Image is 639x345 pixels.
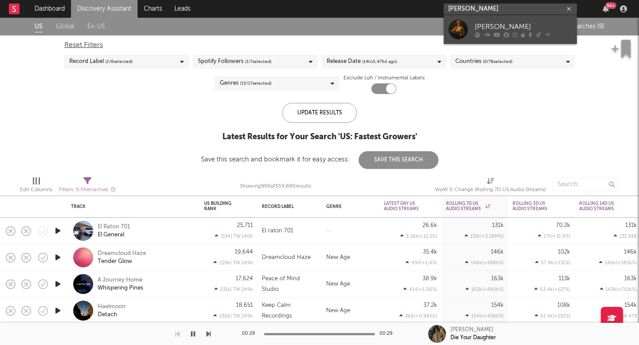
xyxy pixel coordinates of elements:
div: 163k ( +480k % ) [465,286,504,292]
div: Edit Columns [20,173,52,199]
div: 18,651 [236,302,253,308]
div: 3.26k ( +12.2 % ) [400,233,437,239]
span: ( 5 filters active) [75,188,108,192]
div: 494 ( +1.4 % ) [406,260,437,266]
a: A Journey Home [98,276,142,284]
div: 38.9k [422,276,437,282]
div: 131,348 [614,233,637,239]
div: Rolling 7D US Audio Streams [446,201,490,212]
a: Global [56,21,74,32]
div: 366 ( +0.985 % ) [399,313,437,319]
div: 00:29 [379,329,397,339]
div: Showing 993 of 359,690 results [240,173,311,199]
div: 154,473 [613,313,637,319]
div: New Age [322,244,379,271]
div: Edit Columns [20,184,52,195]
div: New Age [322,271,379,298]
div: 146k [624,249,637,255]
div: 25,711 [237,223,253,228]
span: Saved Searches [551,24,604,30]
div: 146k [491,249,504,255]
div: 37.2k [423,302,437,308]
a: Ex-US [87,21,105,32]
div: 17,624 [236,276,253,282]
span: ( 2 / 6 selected) [105,56,133,67]
div: Spotify Followers [198,56,272,67]
div: Latest Results for Your Search ' US: Fastest Growers ' [201,132,438,142]
div: 99 + [605,2,616,9]
div: [PERSON_NAME] [475,21,572,32]
div: 70.2k [556,223,570,228]
div: 231k | TW: 249k [204,286,253,292]
span: ( 14 to 5,475 d ago) [362,56,397,67]
div: 131k [492,223,504,228]
div: Record Label [262,204,304,209]
div: 00:29 [242,329,260,339]
span: ( 9 ) [597,24,604,30]
div: US Building Rank [204,201,240,212]
div: 63.4k ( +127 % ) [534,286,570,292]
div: 154k ( +406k % ) [465,313,504,319]
div: [PERSON_NAME] [450,326,493,334]
a: US [35,21,43,32]
div: 163k [624,276,637,282]
input: Search for artists [444,4,577,15]
div: Showing 993 of 359,690 results [240,181,311,192]
input: Search... [552,178,619,191]
div: Release Date [327,56,397,67]
div: 102k [558,249,570,255]
div: Peace of Mind Studio [262,274,317,295]
div: Save this search and bookmark it for easy access: [201,156,438,163]
div: Die Your Daughter [450,334,496,342]
a: Detach [98,311,117,319]
div: Genres [220,78,272,89]
div: El raton 701 [262,226,293,236]
div: Latest Day US Audio Streams [384,201,424,212]
a: El Raton 701 [98,223,130,231]
div: Filters(5 filters active) [59,173,116,199]
button: 99+ [603,5,609,12]
div: 229k | TW: 249k [204,260,253,266]
div: WoW % Change (Rolling 7D US Audio Streams) [435,173,546,199]
a: Whispering Pines [98,284,143,292]
div: 154k [491,302,504,308]
div: 131k [625,223,637,228]
div: Countries [455,56,513,67]
div: 230k | TW: 249k [204,313,253,319]
div: 61.4k ( +132 % ) [535,313,570,319]
div: Dreamcloud Haze [262,252,311,263]
a: El General [98,231,124,239]
div: Track [71,204,191,209]
div: 163k ( +710k % ) [600,286,637,292]
div: 26.6k [422,223,437,228]
a: Tender Glow [98,258,132,266]
a: Dreamcloud Haze [98,250,146,258]
a: Haelmoon [98,303,126,311]
div: Record Label [69,56,133,67]
div: 19,644 [235,249,253,255]
div: Update Results [282,103,357,123]
div: Keep Calm Recordings [262,300,317,321]
label: Exclude Lofi / Instrumental Labels [343,73,425,83]
span: ( 0 / 78 selected) [483,56,513,67]
div: Rolling 14D US Audio Streams [579,201,623,212]
div: 163k [491,276,504,282]
div: 414 ( +1.06 % ) [403,286,437,292]
div: 114k | TW: 140k [204,233,253,239]
div: 146k ( +585k % ) [599,260,637,266]
div: Reset Filters [64,40,575,51]
div: WoW % Change (Rolling 7D US Audio Streams) [435,184,546,195]
div: 17k ( +31.9 % ) [538,233,570,239]
div: 108k [557,302,570,308]
span: ( 15 / 17 selected) [240,78,272,89]
div: New Age [322,298,379,324]
div: 131k ( +3.28M % ) [465,233,504,239]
